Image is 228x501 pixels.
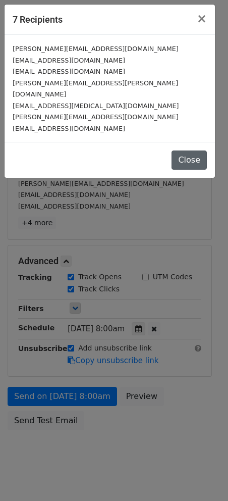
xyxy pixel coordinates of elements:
span: × [197,12,207,26]
small: [PERSON_NAME][EMAIL_ADDRESS][DOMAIN_NAME] [13,45,179,53]
small: [PERSON_NAME][EMAIL_ADDRESS][PERSON_NAME][DOMAIN_NAME] [13,79,178,98]
small: [EMAIL_ADDRESS][DOMAIN_NAME] [13,125,125,132]
h5: 7 Recipients [13,13,63,26]
small: [PERSON_NAME][EMAIL_ADDRESS][DOMAIN_NAME] [13,113,179,121]
div: Widget de chat [178,453,228,501]
iframe: Chat Widget [178,453,228,501]
small: [EMAIL_ADDRESS][DOMAIN_NAME] [13,57,125,64]
button: Close [172,151,207,170]
small: [EMAIL_ADDRESS][MEDICAL_DATA][DOMAIN_NAME] [13,102,179,110]
button: Close [189,5,215,33]
small: [EMAIL_ADDRESS][DOMAIN_NAME] [13,68,125,75]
